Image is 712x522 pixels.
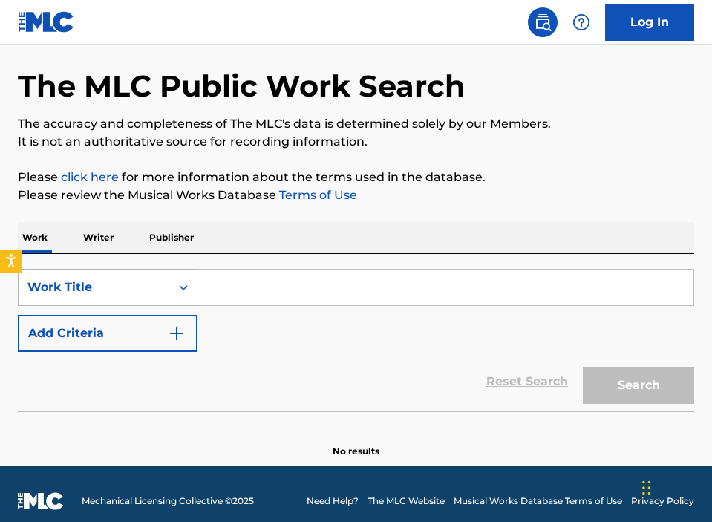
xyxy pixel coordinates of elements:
[18,133,694,151] p: It is not an authoritative source for recording information.
[18,186,694,204] p: Please review the Musical Works Database
[368,495,445,508] a: The MLC Website
[528,7,558,37] a: Public Search
[642,466,651,510] div: Drag
[276,188,357,202] a: Terms of Use
[638,451,712,522] iframe: Chat Widget
[18,11,75,33] img: MLC Logo
[18,169,694,186] p: Please for more information about the terms used in the database.
[307,495,359,508] a: Need Help?
[631,495,694,508] a: Privacy Policy
[572,13,590,31] img: help
[18,492,64,510] img: logo
[605,4,694,41] a: Log In
[79,222,118,253] p: Writer
[18,222,52,253] p: Work
[18,115,694,133] p: The accuracy and completeness of The MLC's data is determined solely by our Members.
[145,222,198,253] p: Publisher
[18,68,466,105] h1: The MLC Public Work Search
[18,315,197,352] button: Add Criteria
[534,13,552,31] img: search
[333,427,379,458] p: No results
[27,278,161,296] div: Work Title
[566,7,596,37] div: Help
[61,170,119,184] a: click here
[454,495,622,508] a: Musical Works Database Terms of Use
[82,495,254,508] span: Mechanical Licensing Collective © 2025
[18,269,694,411] form: Search Form
[168,324,186,342] img: 9d2ae6d4665cec9f34b9.svg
